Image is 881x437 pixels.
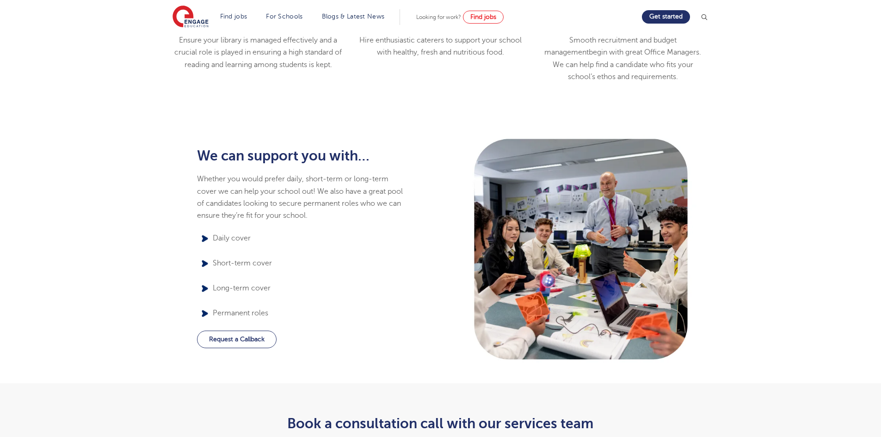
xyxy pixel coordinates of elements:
[197,331,277,348] a: Request a Callback
[416,14,461,20] span: Looking for work?
[463,11,504,24] a: Find jobs
[174,34,342,71] p: Ensure your library is managed effectively and a crucial role is played in ensuring a high standa...
[197,256,403,271] p: Short-term cover
[197,148,403,164] h2: We can support you with…
[470,13,496,20] span: Find jobs
[544,36,677,56] span: Smooth recruitment and budget management
[220,13,247,20] a: Find jobs
[214,416,667,431] h2: Book a consultation call with our services team
[197,231,403,246] p: Daily cover
[173,6,209,29] img: Engage Education
[266,13,302,20] a: For Schools
[322,13,385,20] a: Blogs & Latest News
[553,48,702,81] span: begin with great Office Managers. We can help find a candidate who fits your school’s ethos and r...
[642,10,690,24] a: Get started
[197,173,403,222] p: Whether you would prefer daily, short-term or long-term cover we can help your school out! We als...
[197,281,403,296] p: Long-term cover
[359,36,522,56] span: Hire enthusiastic caterers to support your school with healthy, fresh and nutritious food.
[197,306,403,321] p: Permanent roles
